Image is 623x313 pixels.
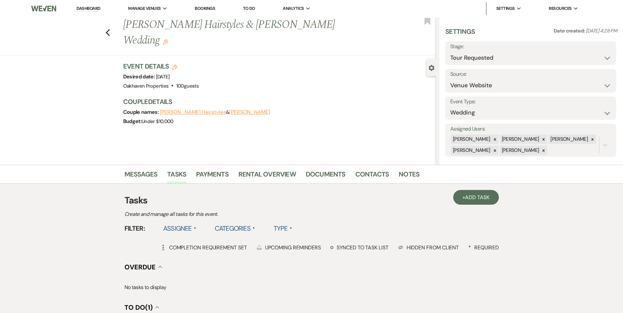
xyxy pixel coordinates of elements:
span: Resources [549,5,571,12]
h1: [PERSON_NAME] Hairstyles & [PERSON_NAME] Wedding [123,17,371,48]
div: Completion Requirement Set [161,244,247,251]
a: Tasks [167,169,186,183]
label: Type [274,222,292,234]
label: Assignee [163,222,196,234]
span: Filter: [124,223,145,233]
span: Overdue [124,263,156,271]
span: Date created: [554,28,586,34]
a: Payments [196,169,229,183]
a: +Add Task [453,190,499,205]
label: Categories [215,222,255,234]
div: Upcoming Reminders [256,244,321,251]
span: Oakhaven Properties [123,83,169,89]
a: Dashboard [77,6,100,12]
button: [PERSON_NAME] Hairstyles [160,110,226,115]
span: ▲ [253,226,255,231]
span: ▲ [194,226,196,231]
span: Budget: [123,118,142,125]
h3: Tasks [124,194,499,207]
h3: Settings [445,27,475,41]
div: Required [468,244,499,251]
a: Bookings [195,6,215,11]
label: Event Type: [450,97,611,107]
div: Hidden from Client [398,244,459,251]
span: Analytics [283,5,304,12]
span: [DATE] [156,73,170,80]
span: Under $10,000 [142,118,173,125]
span: [DATE] 4:28 PM [586,28,617,34]
img: Weven Logo [31,2,56,15]
label: Source: [450,70,611,79]
span: Add Task [465,194,489,201]
span: Settings [496,5,515,12]
a: To Do [243,6,255,11]
button: [PERSON_NAME] [229,110,270,115]
button: To Do(1) [124,304,159,311]
span: Couple names: [123,109,160,115]
label: Assigned Users: [450,124,611,134]
a: Notes [399,169,419,183]
div: [PERSON_NAME] [451,146,491,155]
div: [PERSON_NAME] [548,135,589,144]
span: ▲ [290,226,292,231]
span: 100 guests [176,83,199,89]
div: Synced to task list [330,244,388,251]
button: Overdue [124,264,162,270]
a: Messages [124,169,158,183]
span: Manage Venues [128,5,161,12]
span: Desired date: [123,73,156,80]
a: Rental Overview [238,169,296,183]
p: No tasks to display [124,283,499,292]
label: Stage: [450,42,611,52]
span: To Do (1) [124,303,153,312]
h3: Couple Details [123,97,430,106]
div: [PERSON_NAME] [451,135,491,144]
h3: Event Details [123,62,199,71]
a: Documents [306,169,345,183]
div: [PERSON_NAME] [500,146,540,155]
a: Contacts [355,169,389,183]
button: Close lead details [429,64,434,71]
span: & [160,109,270,115]
div: [PERSON_NAME] [500,135,540,144]
button: Edit [163,39,168,45]
p: Create and manage all tasks for this event. [124,210,354,219]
